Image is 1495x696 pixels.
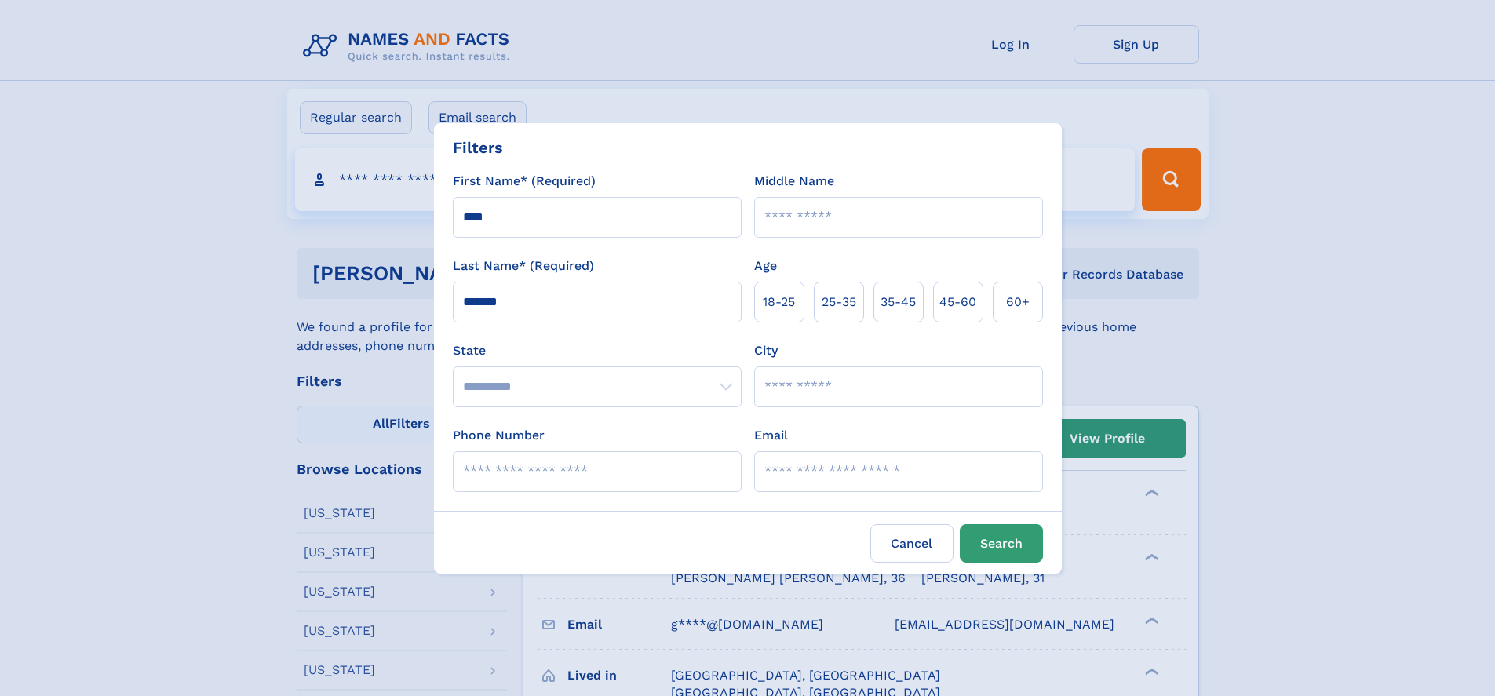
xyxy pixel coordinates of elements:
button: Search [960,524,1043,563]
label: First Name* (Required) [453,172,596,191]
span: 45‑60 [939,293,976,312]
label: Middle Name [754,172,834,191]
span: 35‑45 [881,293,916,312]
label: Phone Number [453,426,545,445]
label: State [453,341,742,360]
div: Filters [453,136,503,159]
span: 60+ [1006,293,1030,312]
label: Cancel [870,524,954,563]
label: Age [754,257,777,275]
span: 25‑35 [822,293,856,312]
label: City [754,341,778,360]
label: Email [754,426,788,445]
label: Last Name* (Required) [453,257,594,275]
span: 18‑25 [763,293,795,312]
